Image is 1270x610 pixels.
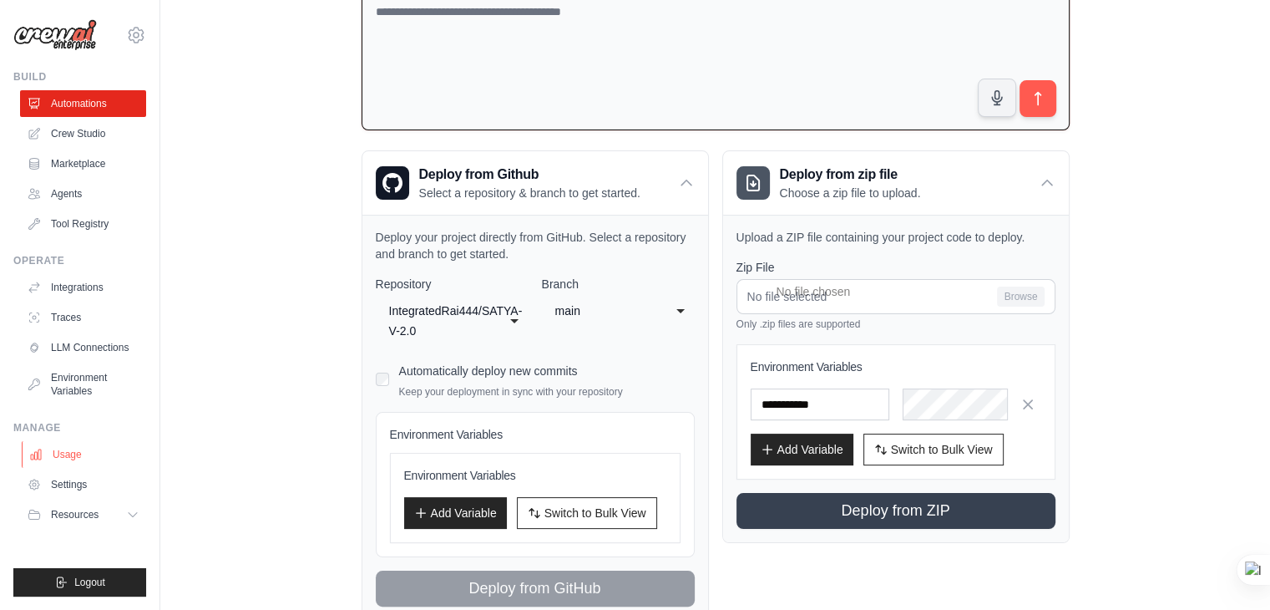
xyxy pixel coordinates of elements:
[555,301,648,321] div: main
[13,254,146,267] div: Operate
[376,571,695,607] button: Deploy from GitHub
[780,185,921,201] p: Choose a zip file to upload.
[13,19,97,51] img: Logo
[863,434,1004,465] button: Switch to Bulk View
[544,505,646,521] span: Switch to Bulk View
[736,229,1055,246] p: Upload a ZIP file containing your project code to deploy.
[13,568,146,597] button: Logout
[419,185,640,201] p: Select a repository & branch to get started.
[51,508,99,521] span: Resources
[13,70,146,84] div: Build
[20,180,146,207] a: Agents
[404,497,507,529] button: Add Variable
[20,334,146,361] a: LLM Connections
[419,165,640,185] h3: Deploy from Github
[780,165,921,185] h3: Deploy from zip file
[891,441,993,458] span: Switch to Bulk View
[20,501,146,528] button: Resources
[20,211,146,237] a: Tool Registry
[389,301,482,341] div: IntegratedRai444/SATYA-V-2.0
[399,385,623,399] p: Keep your deployment in sync with your repository
[542,276,695,292] label: Branch
[376,276,529,292] label: Repository
[751,358,1041,375] h3: Environment Variables
[736,318,1055,331] p: Only .zip files are supported
[20,120,146,147] a: Crew Studio
[399,364,578,378] label: Automatically deploy new commits
[13,421,146,435] div: Manage
[751,434,853,465] button: Add Variable
[390,426,681,443] h4: Environment Variables
[20,364,146,404] a: Environment Variables
[736,279,1055,314] input: No file selected Browse
[22,441,148,468] a: Usage
[736,493,1055,529] button: Deploy from ZIP
[20,304,146,331] a: Traces
[20,150,146,177] a: Marketplace
[20,90,146,117] a: Automations
[74,576,105,589] span: Logout
[20,274,146,301] a: Integrations
[517,497,657,529] button: Switch to Bulk View
[1187,530,1270,610] iframe: Chat Widget
[736,259,1055,276] label: Zip File
[376,229,695,262] p: Deploy your project directly from GitHub. Select a repository and branch to get started.
[20,471,146,498] a: Settings
[404,467,666,484] h3: Environment Variables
